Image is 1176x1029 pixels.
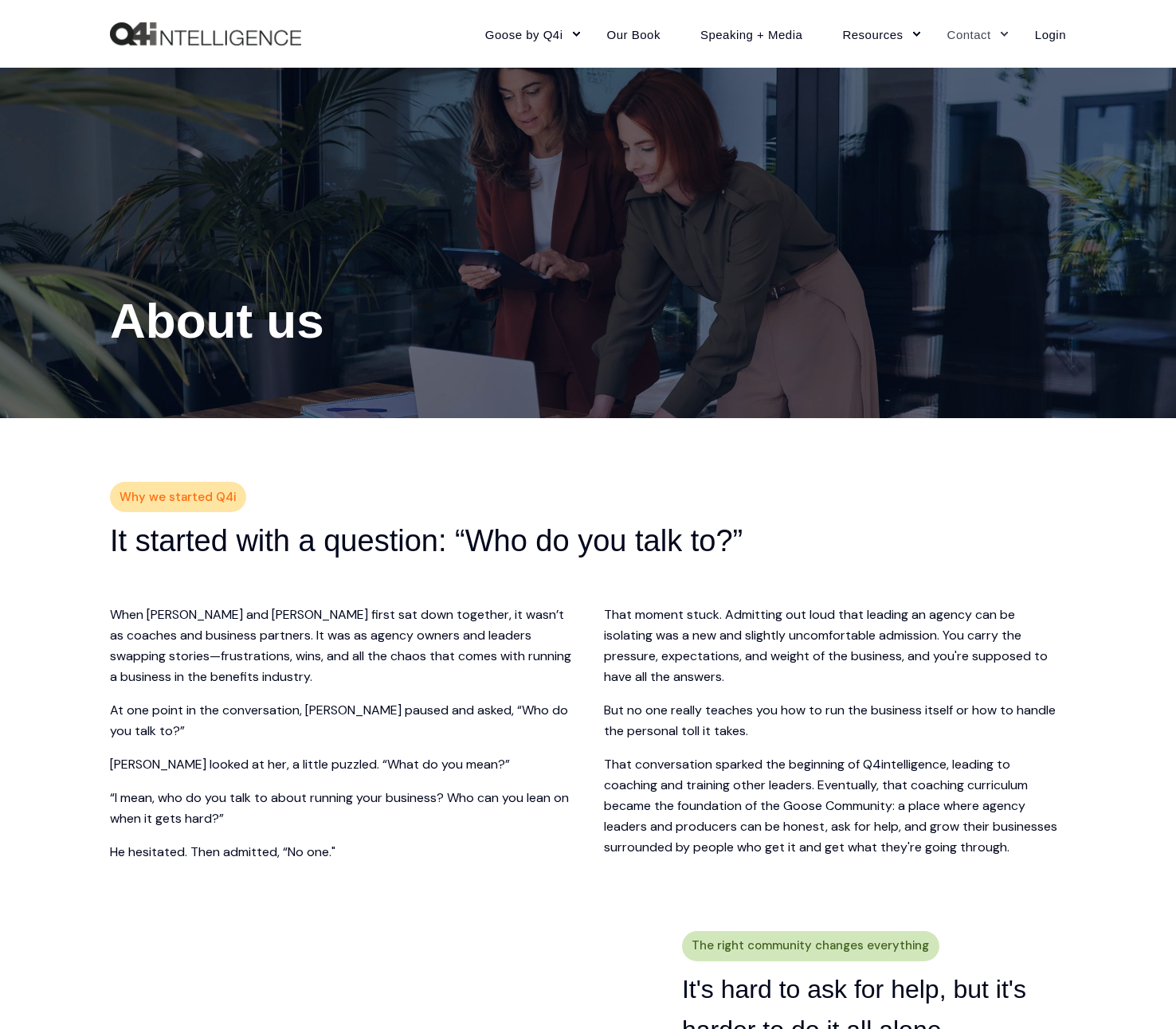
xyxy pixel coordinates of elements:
[110,22,301,46] img: Q4intelligence, LLC logo
[120,486,236,509] span: Why we started Q4i
[110,754,572,775] p: [PERSON_NAME] looked at her, a little puzzled. “What do you mean?”
[604,754,1066,858] p: That conversation sparked the beginning of Q4intelligence, leading to coaching and training other...
[110,22,301,46] a: Back to Home
[110,521,1066,561] h2: It started with a question: “Who do you talk to?”
[110,788,572,829] p: “I mean, who do you talk to about running your business? Who can you lean on when it gets hard?”
[110,842,572,863] p: He hesitated. Then admitted, “No one."
[604,604,1066,687] p: That moment stuck. Admitting out loud that leading an agency can be isolating was a new and sligh...
[110,604,572,687] p: When [PERSON_NAME] and [PERSON_NAME] first sat down together, it wasn’t as coaches and business p...
[110,293,324,348] span: About us
[110,700,572,741] p: At one point in the conversation, [PERSON_NAME] paused and asked, “Who do you talk to?”
[604,700,1066,741] p: But no one really teaches you how to run the business itself or how to handle the personal toll i...
[692,934,929,957] span: The right community changes everything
